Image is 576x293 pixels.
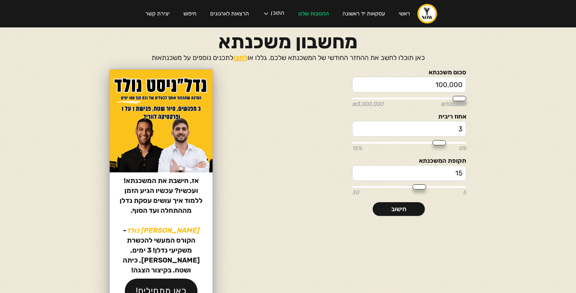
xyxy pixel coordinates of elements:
a: חיפוש [177,4,203,23]
label: אחוז ריבית [352,114,466,119]
span: 0% [459,146,466,151]
div: התוכן [271,10,284,17]
h1: מחשבון משכנתא [218,34,358,49]
a: home [417,3,437,24]
a: עסקאות יד ראשונה [336,4,392,23]
span: 5 [463,190,466,195]
span: 30 [352,190,359,195]
a: חישוב [373,202,425,216]
a: הרצאות לארגונים [203,4,256,23]
a: ראשי [392,4,417,23]
label: סכום משכנתא [352,70,466,75]
p: אז, חישבת את המשכנתא! ועכשיו? עכשיו הגיע הזמן ללמוד איך עושים עסקת נדלן מההתחלה ועד הסוף. ‍ - הקו... [110,176,213,275]
a: יצירת קשר [139,4,177,23]
a: ההטבות שלנו [291,4,336,23]
span: ₪100,000 [441,101,466,107]
label: תקופת המשכנתא [352,158,466,163]
div: התוכן [256,3,291,24]
span: 15% [352,146,362,151]
span: ₪3,000,000 [352,101,383,107]
a: לחצו [233,53,248,62]
p: כאן תוכלו לחשב את ההחזר החודשי של המשכנתא שלכם. גללו או לתכנים נוספים על משכנתאות [152,53,425,63]
strong: [PERSON_NAME] נולד [127,226,199,234]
